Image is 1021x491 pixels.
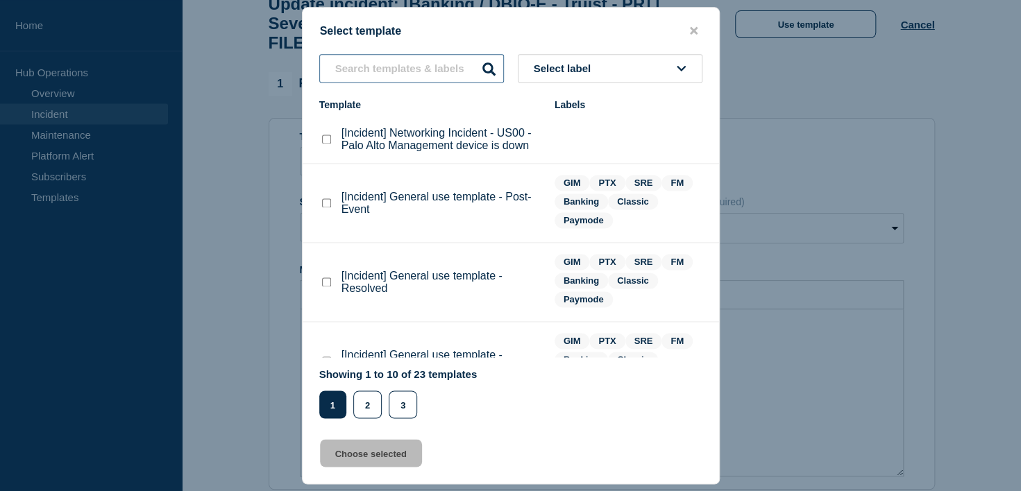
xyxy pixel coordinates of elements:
[341,191,541,216] p: [Incident] General use template - Post-Event
[320,439,422,467] button: Choose selected
[322,135,331,144] input: [Incident] Networking Incident - US00 - Palo Alto Management device is down checkbox
[341,349,541,374] p: [Incident] General use template - Investigating, Identified & Monitoring
[608,193,658,209] span: Classic
[518,54,702,83] button: Select label
[661,254,693,270] span: FM
[319,99,541,110] div: Template
[661,333,693,349] span: FM
[686,24,702,37] button: close button
[319,54,504,83] input: Search templates & labels
[555,99,702,110] div: Labels
[319,390,346,418] button: 1
[589,175,625,191] span: PTX
[555,212,613,228] span: Paymode
[625,175,662,191] span: SRE
[608,273,658,288] span: Classic
[319,368,478,380] p: Showing 1 to 10 of 23 templates
[589,333,625,349] span: PTX
[555,333,590,349] span: GIM
[555,193,608,209] span: Banking
[625,254,662,270] span: SRE
[625,333,662,349] span: SRE
[341,270,541,295] p: [Incident] General use template - Resolved
[341,127,541,152] p: [Incident] Networking Incident - US00 - Palo Alto Management device is down
[322,277,331,286] input: [Incident] General use template - Resolved checkbox
[389,390,417,418] button: 3
[555,175,590,191] span: GIM
[322,198,331,207] input: [Incident] General use template - Post-Event checkbox
[661,175,693,191] span: FM
[555,273,608,288] span: Banking
[534,62,597,74] span: Select label
[353,390,382,418] button: 2
[589,254,625,270] span: PTX
[303,24,719,37] div: Select template
[555,352,608,368] span: Banking
[608,352,658,368] span: Classic
[555,291,613,307] span: Paymode
[322,356,331,365] input: [Incident] General use template - Investigating, Identified & Monitoring checkbox
[555,254,590,270] span: GIM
